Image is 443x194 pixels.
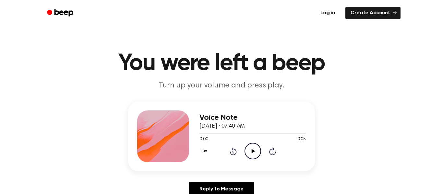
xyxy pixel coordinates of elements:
a: Log in [314,6,341,20]
h1: You were left a beep [55,52,388,75]
span: 0:00 [199,136,208,143]
a: Create Account [345,7,401,19]
p: Turn up your volume and press play. [97,80,346,91]
button: 1.0x [199,146,209,157]
a: Beep [42,7,79,19]
h3: Voice Note [199,113,306,122]
span: 0:05 [297,136,306,143]
span: [DATE] · 07:40 AM [199,123,245,129]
